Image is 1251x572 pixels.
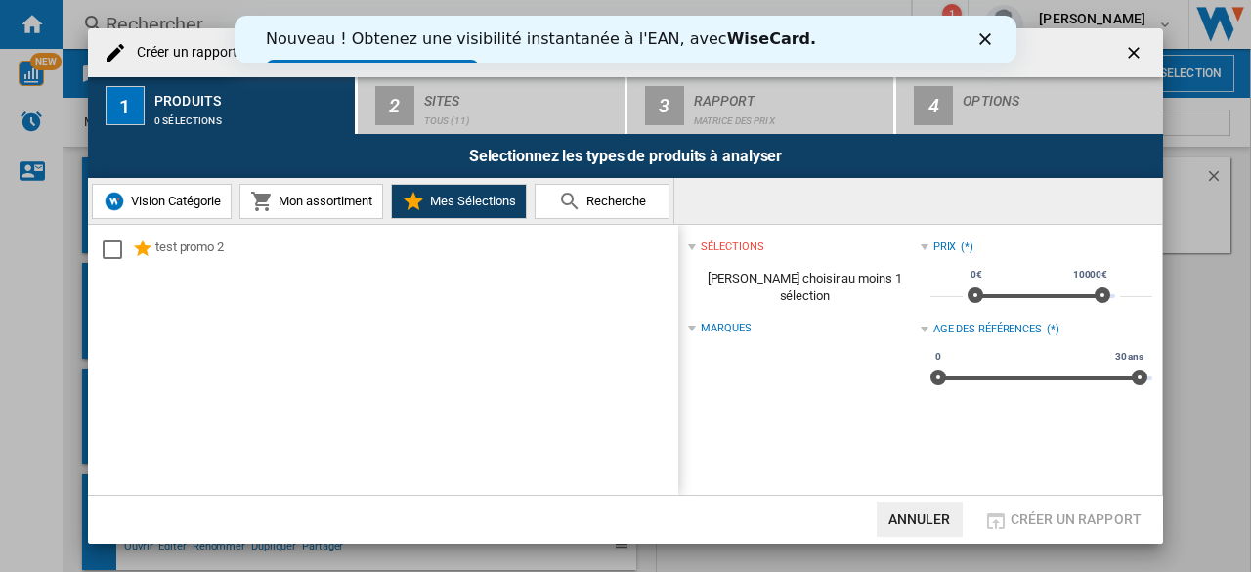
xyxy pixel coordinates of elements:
span: 0€ [968,267,985,283]
div: Prix [933,240,957,255]
div: Fermer [745,18,764,29]
button: 1 Produits 0 sélections [88,77,357,134]
div: 2 [375,86,414,125]
button: Recherche [535,184,669,219]
div: Options [963,85,1155,106]
div: 4 [914,86,953,125]
div: Marques [701,321,751,336]
div: test promo 2 [155,238,675,261]
div: Matrice des prix [694,106,886,126]
a: Essayez dès maintenant ! [31,44,244,67]
div: Rapport [694,85,886,106]
div: Sites [424,85,617,106]
div: 0 sélections [154,106,347,126]
ng-md-icon: getI18NText('BUTTONS.CLOSE_DIALOG') [1124,43,1147,66]
div: sélections [701,240,763,255]
div: TOUS (11) [424,106,617,126]
span: Mon assortiment [274,194,372,208]
span: [PERSON_NAME] choisir au moins 1 sélection [688,260,920,315]
span: 0 [932,349,944,365]
div: Produits [154,85,347,106]
div: 3 [645,86,684,125]
button: Mes Sélections [391,184,527,219]
button: Créer un rapport [978,502,1147,537]
button: Annuler [877,502,963,537]
button: getI18NText('BUTTONS.CLOSE_DIALOG') [1116,33,1155,72]
span: 30 ans [1112,349,1146,365]
iframe: Intercom live chat bannière [235,16,1016,63]
span: Vision Catégorie [126,194,221,208]
button: Vision Catégorie [92,184,232,219]
md-checkbox: Select [103,238,132,261]
button: 2 Sites TOUS (11) [358,77,626,134]
span: Recherche [582,194,646,208]
div: Age des références [933,322,1042,337]
div: 1 [106,86,145,125]
h4: Créer un rapport [127,43,238,63]
img: wiser-icon-blue.png [103,190,126,213]
div: Selectionnez les types de produits à analyser [88,134,1163,178]
span: Mes Sélections [425,194,516,208]
button: 4 Options [896,77,1163,134]
button: 3 Rapport Matrice des prix [627,77,896,134]
span: Créer un rapport [1011,511,1142,527]
span: 10000€ [1070,267,1110,283]
button: Mon assortiment [239,184,383,219]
